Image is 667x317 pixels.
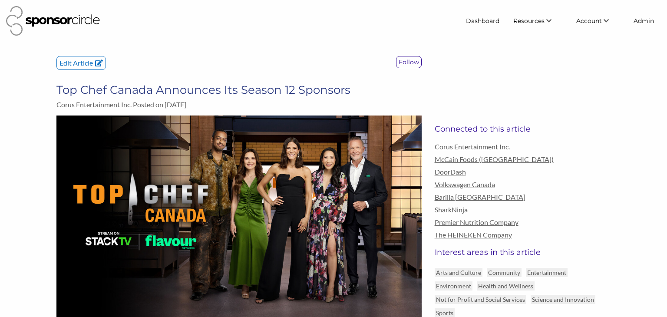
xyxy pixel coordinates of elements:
h3: Interest areas in this article [435,248,611,257]
p: Arts and Culture [435,268,482,277]
p: Environment [435,281,472,291]
p: Follow [396,56,421,68]
h3: Connected to this article [435,124,611,134]
a: Corus Entertainment Inc. [435,142,611,151]
a: SharkNinja [435,205,611,214]
p: Community [487,268,522,277]
a: Dashboard [459,13,506,29]
h3: Top Chef Canada Announces Its Season 12 Sponsors [56,83,421,97]
span: Resources [513,17,545,25]
p: Entertainment [526,268,568,277]
a: DoorDash [435,168,611,176]
a: The HEINEKEN Company [435,231,611,239]
p: Edit Article [57,56,106,69]
a: Volkswagen Canada [435,180,611,188]
a: Barilla [GEOGRAPHIC_DATA] [435,193,611,201]
a: Premier Nutrition Company [435,218,611,226]
img: Sponsor Circle Logo [6,6,100,36]
p: Science and Innovation [531,295,595,304]
span: Account [576,17,602,25]
li: Account [569,13,627,29]
a: McCain Foods ([GEOGRAPHIC_DATA]) [435,155,611,163]
p: Health and Wellness [477,281,535,291]
p: Not for Profit and Social Services [435,295,526,304]
p: Corus Entertainment Inc. Posted on [DATE] [56,100,421,109]
li: Resources [506,13,569,29]
a: Admin [627,13,661,29]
